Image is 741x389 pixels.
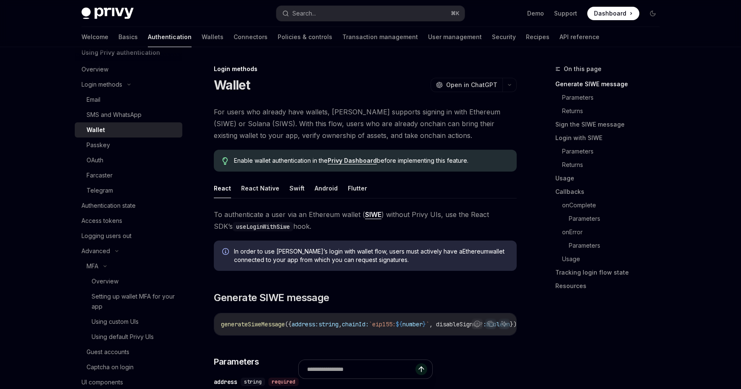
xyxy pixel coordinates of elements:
svg: Info [222,248,231,257]
a: Callbacks [555,185,666,198]
div: Authentication state [81,201,136,211]
span: Open in ChatGPT [446,81,497,89]
a: Policies & controls [278,27,332,47]
a: Wallet [75,122,182,138]
a: Transaction management [342,27,418,47]
a: SIWE [365,210,381,219]
div: Logging users out [81,231,131,241]
span: Parameters [214,356,259,368]
span: , disableSignup? [429,320,483,328]
div: Wallet [87,125,105,135]
button: Ask AI [499,318,510,329]
a: Email [75,92,182,107]
code: useLoginWithSiwe [233,222,293,231]
span: generateSiweMessage [221,320,285,328]
button: Swift [289,178,305,198]
div: Access tokens [81,216,122,226]
a: Setting up wallet MFA for your app [75,289,182,314]
a: Demo [527,9,544,18]
div: Using default Privy UIs [92,332,154,342]
button: Send message [415,363,427,375]
a: Recipes [526,27,549,47]
div: Advanced [81,246,110,256]
button: Report incorrect code [472,318,483,329]
a: Guest accounts [75,344,182,360]
a: Usage [555,172,666,185]
span: ` [426,320,429,328]
button: Flutter [348,178,367,198]
div: Using custom UIs [92,317,139,327]
span: , [339,320,342,328]
div: Farcaster [87,170,113,180]
a: Parameters [569,212,666,225]
div: Guest accounts [87,347,129,357]
span: Generate SIWE message [214,291,329,304]
span: : [483,320,486,328]
span: `eip155: [369,320,396,328]
button: Open in ChatGPT [431,78,502,92]
a: Authentication state [75,198,182,213]
div: SMS and WhatsApp [87,110,142,120]
svg: Tip [222,157,228,165]
a: Captcha on login [75,360,182,375]
a: Parameters [562,91,666,104]
a: Resources [555,279,666,293]
a: Basics [118,27,138,47]
a: Login with SIWE [555,131,666,145]
span: address: [292,320,318,328]
span: Dashboard [594,9,626,18]
a: onError [562,225,666,239]
a: Wallets [202,27,223,47]
div: Login methods [214,65,517,73]
h1: Wallet [214,77,250,93]
a: Farcaster [75,168,182,183]
a: Returns [562,158,666,172]
a: Using custom UIs [75,314,182,329]
div: Overview [81,64,108,74]
a: Passkey [75,138,182,153]
div: OAuth [87,155,103,165]
img: dark logo [81,8,134,19]
span: } [423,320,426,328]
div: Telegram [87,185,113,196]
a: OAuth [75,153,182,168]
a: User management [428,27,482,47]
span: number [402,320,423,328]
a: Privy Dashboard [328,157,377,164]
span: }) [510,320,517,328]
a: Overview [75,274,182,289]
button: Search...⌘K [276,6,465,21]
a: API reference [560,27,599,47]
a: Logging users out [75,228,182,243]
a: Parameters [562,145,666,158]
button: Toggle dark mode [646,7,660,20]
a: Dashboard [587,7,639,20]
a: Sign the SIWE message [555,118,666,131]
div: Setting up wallet MFA for your app [92,291,177,312]
span: For users who already have wallets, [PERSON_NAME] supports signing in with Ethereum (SIWE) or Sol... [214,106,517,141]
span: ⌘ K [451,10,460,17]
div: Captcha on login [87,362,134,372]
a: Generate SIWE message [555,77,666,91]
a: Tracking login flow state [555,266,666,279]
button: Android [315,178,338,198]
div: UI components [81,377,123,387]
a: Returns [562,104,666,118]
div: Passkey [87,140,110,150]
a: Telegram [75,183,182,198]
span: string [318,320,339,328]
a: Welcome [81,27,108,47]
a: SMS and WhatsApp [75,107,182,122]
a: Parameters [569,239,666,252]
span: On this page [564,64,602,74]
span: ${ [396,320,402,328]
span: ({ [285,320,292,328]
span: To authenticate a user via an Ethereum wallet ( ) without Privy UIs, use the React SDK’s hook. [214,209,517,232]
a: Usage [562,252,666,266]
div: Email [87,95,100,105]
a: Using default Privy UIs [75,329,182,344]
a: Access tokens [75,213,182,228]
a: Support [554,9,577,18]
div: Search... [292,8,316,19]
a: onComplete [562,198,666,212]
